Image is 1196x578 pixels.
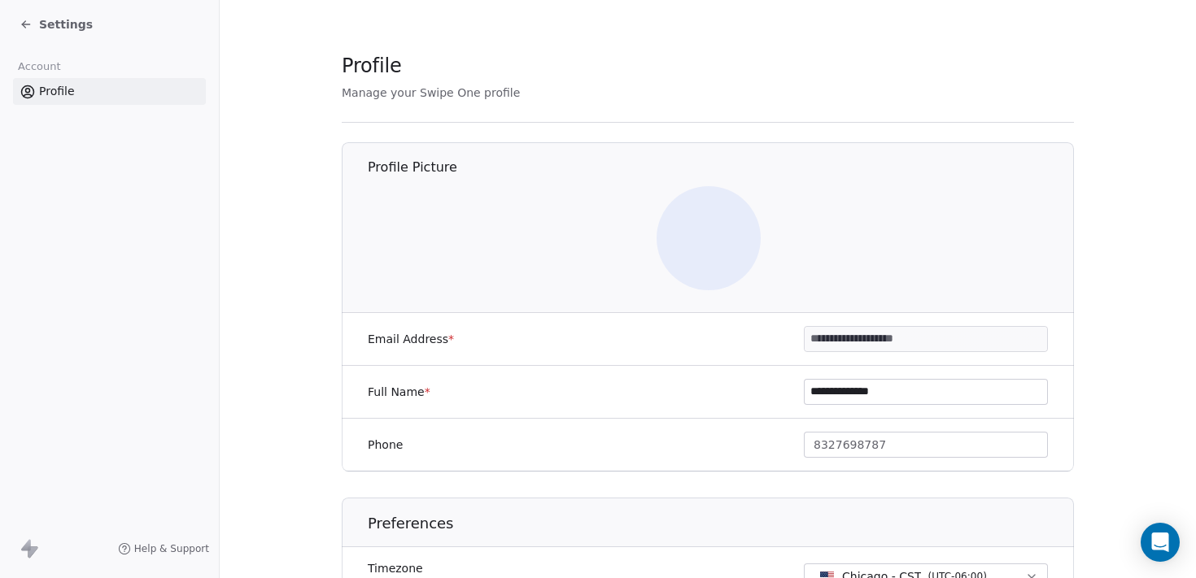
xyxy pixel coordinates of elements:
label: Phone [368,437,403,453]
span: Settings [39,16,93,33]
span: Profile [39,83,75,100]
button: 8327698787 [804,432,1048,458]
a: Help & Support [118,542,209,555]
label: Timezone [368,560,605,576]
h1: Profile Picture [368,159,1075,176]
span: Help & Support [134,542,209,555]
span: Manage your Swipe One profile [342,86,520,99]
div: Open Intercom Messenger [1141,523,1180,562]
label: Email Address [368,331,454,347]
a: Profile [13,78,206,105]
span: 8327698787 [814,437,886,454]
span: Account [11,54,68,79]
span: Profile [342,54,402,78]
a: Settings [20,16,93,33]
h1: Preferences [368,514,1075,533]
label: Full Name [368,384,430,400]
